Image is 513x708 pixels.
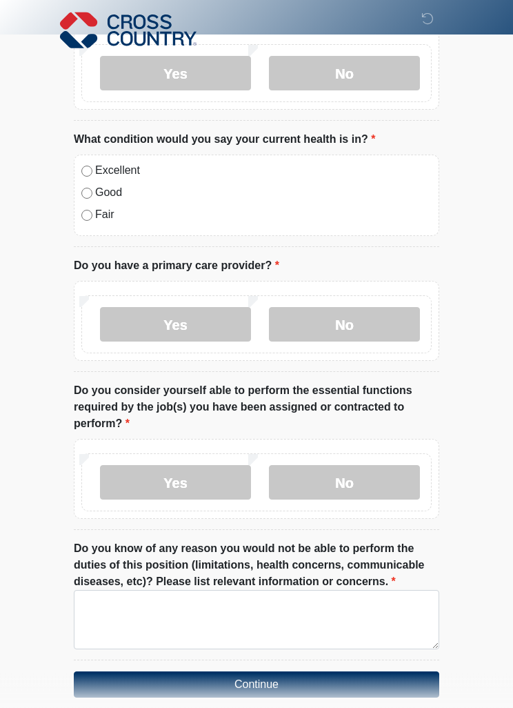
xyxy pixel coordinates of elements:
label: Do you know of any reason you would not be able to perform the duties of this position (limitatio... [74,541,439,591]
img: Cross Country Logo [60,10,197,50]
label: Yes [100,57,251,91]
input: Excellent [81,166,92,177]
label: What condition would you say your current health is in? [74,132,375,148]
label: No [269,308,420,342]
label: Fair [95,207,432,224]
label: No [269,466,420,500]
label: No [269,57,420,91]
button: Continue [74,672,439,698]
label: Yes [100,308,251,342]
label: Yes [100,466,251,500]
label: Excellent [95,163,432,179]
label: Good [95,185,432,201]
label: Do you have a primary care provider? [74,258,279,275]
input: Fair [81,210,92,222]
label: Do you consider yourself able to perform the essential functions required by the job(s) you have ... [74,383,439,433]
input: Good [81,188,92,199]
